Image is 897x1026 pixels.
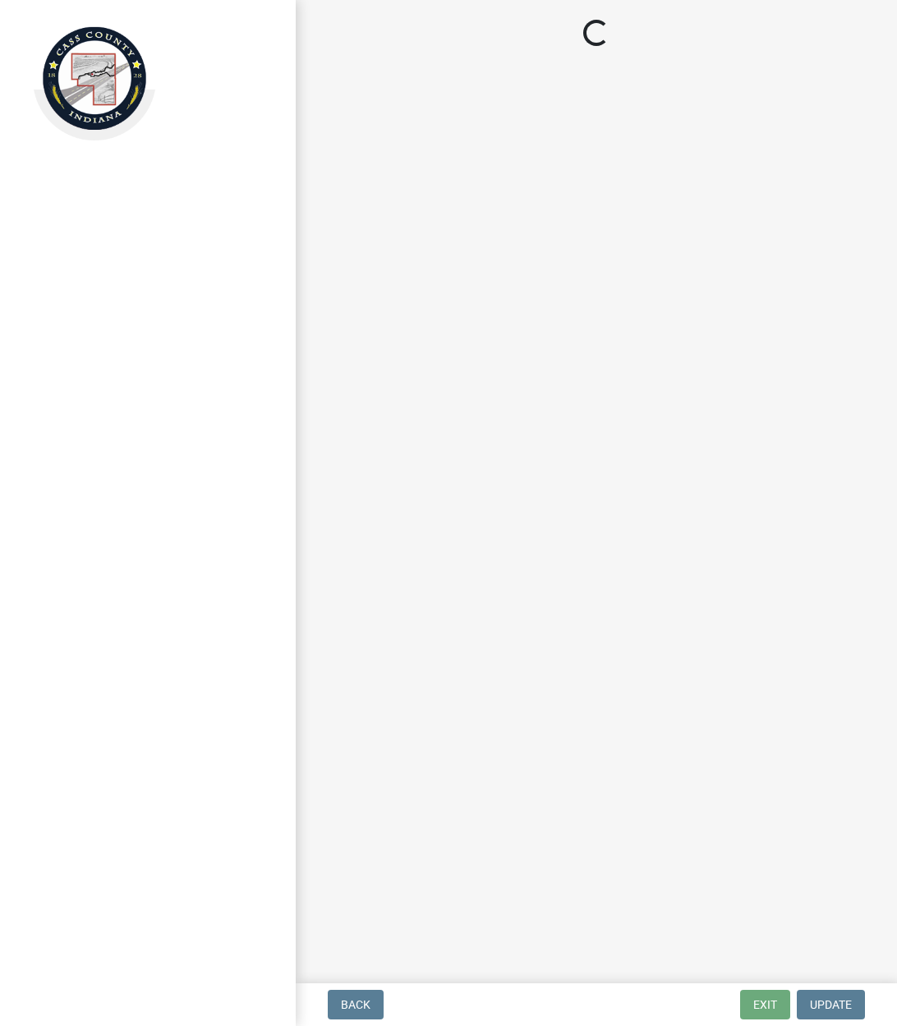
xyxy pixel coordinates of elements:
button: Exit [740,990,790,1019]
span: Back [341,998,370,1011]
button: Update [797,990,865,1019]
button: Back [328,990,384,1019]
span: Update [810,998,852,1011]
img: Cass County, Indiana [33,17,156,140]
